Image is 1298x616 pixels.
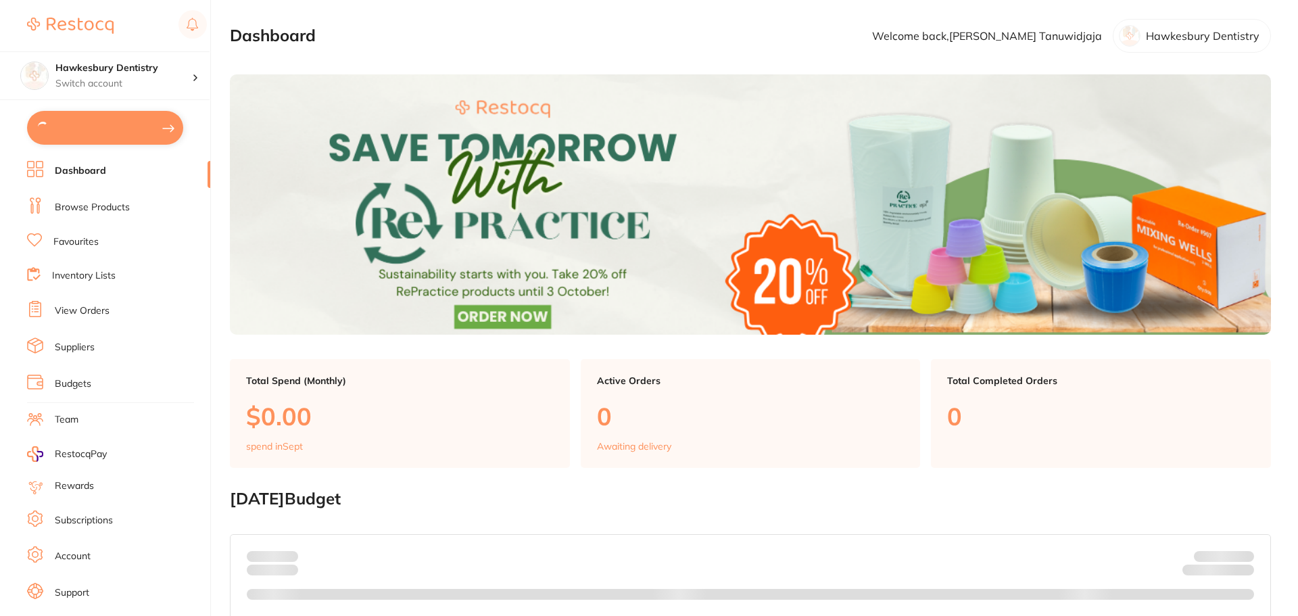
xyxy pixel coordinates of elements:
[55,448,107,461] span: RestocqPay
[55,377,91,391] a: Budgets
[230,26,316,45] h2: Dashboard
[27,18,114,34] img: Restocq Logo
[247,562,298,578] p: month
[55,164,106,178] a: Dashboard
[597,402,905,430] p: 0
[246,402,554,430] p: $0.00
[21,62,48,89] img: Hawkesbury Dentistry
[1194,551,1254,562] p: Budget:
[55,304,110,318] a: View Orders
[246,441,303,452] p: spend in Sept
[230,490,1271,508] h2: [DATE] Budget
[597,375,905,386] p: Active Orders
[52,269,116,283] a: Inventory Lists
[1182,562,1254,578] p: Remaining:
[27,446,43,462] img: RestocqPay
[581,359,921,469] a: Active Orders0Awaiting delivery
[230,74,1271,335] img: Dashboard
[947,402,1255,430] p: 0
[55,413,78,427] a: Team
[230,359,570,469] a: Total Spend (Monthly)$0.00spend inSept
[55,77,192,91] p: Switch account
[55,62,192,75] h4: Hawkesbury Dentistry
[55,586,89,600] a: Support
[872,30,1102,42] p: Welcome back, [PERSON_NAME] Tanuwidjaja
[27,10,114,41] a: Restocq Logo
[55,341,95,354] a: Suppliers
[27,446,107,462] a: RestocqPay
[55,479,94,493] a: Rewards
[55,201,130,214] a: Browse Products
[274,550,298,563] strong: $0.00
[1230,567,1254,579] strong: $0.00
[53,235,99,249] a: Favourites
[55,550,91,563] a: Account
[947,375,1255,386] p: Total Completed Orders
[1228,550,1254,563] strong: $NaN
[55,514,113,527] a: Subscriptions
[1146,30,1259,42] p: Hawkesbury Dentistry
[246,375,554,386] p: Total Spend (Monthly)
[247,551,298,562] p: Spent:
[597,441,671,452] p: Awaiting delivery
[931,359,1271,469] a: Total Completed Orders0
